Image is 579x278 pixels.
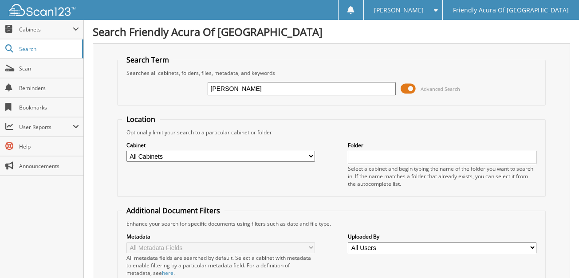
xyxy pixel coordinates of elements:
span: Advanced Search [420,86,460,92]
legend: Additional Document Filters [122,206,225,215]
label: Folder [348,141,536,149]
div: Select a cabinet and begin typing the name of the folder you want to search in. If the name match... [348,165,536,188]
span: User Reports [19,123,73,131]
span: Reminders [19,84,79,92]
label: Cabinet [126,141,315,149]
span: Cabinets [19,26,73,33]
span: Announcements [19,162,79,170]
div: Searches all cabinets, folders, files, metadata, and keywords [122,69,541,77]
div: All metadata fields are searched by default. Select a cabinet with metadata to enable filtering b... [126,254,315,277]
div: Optionally limit your search to a particular cabinet or folder [122,129,541,136]
legend: Search Term [122,55,173,65]
legend: Location [122,114,160,124]
span: [PERSON_NAME] [374,8,424,13]
img: scan123-logo-white.svg [9,4,75,16]
span: Help [19,143,79,150]
label: Uploaded By [348,233,536,240]
span: Scan [19,65,79,72]
span: Friendly Acura Of [GEOGRAPHIC_DATA] [453,8,569,13]
h1: Search Friendly Acura Of [GEOGRAPHIC_DATA] [93,24,570,39]
span: Search [19,45,78,53]
a: here [162,269,173,277]
span: Bookmarks [19,104,79,111]
iframe: Chat Widget [535,235,579,278]
label: Metadata [126,233,315,240]
div: Enhance your search for specific documents using filters such as date and file type. [122,220,541,227]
